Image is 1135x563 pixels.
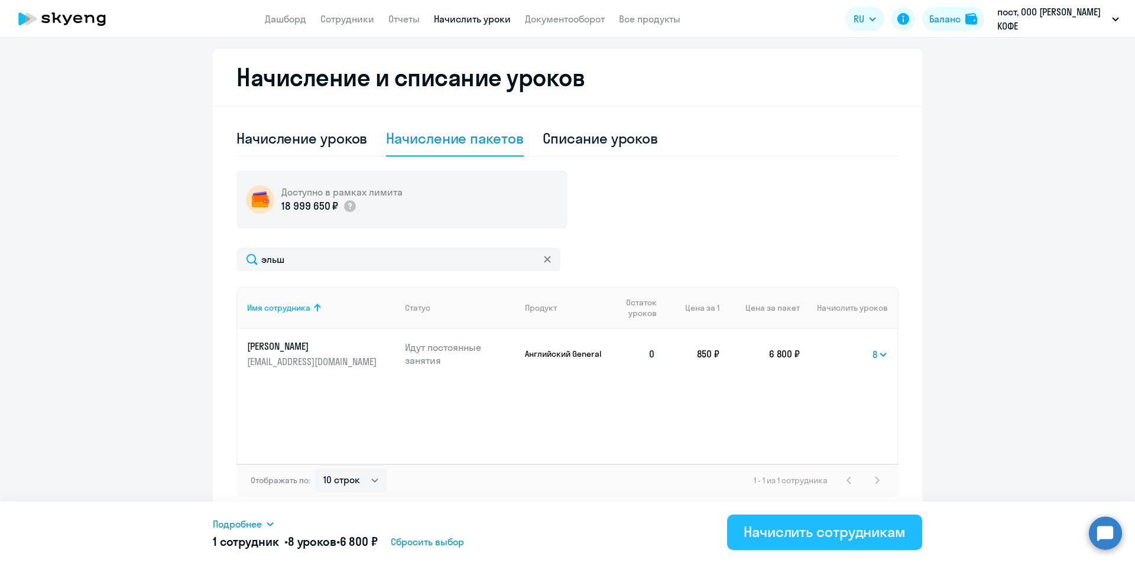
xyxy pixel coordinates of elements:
[247,340,395,368] a: [PERSON_NAME][EMAIL_ADDRESS][DOMAIN_NAME]
[965,13,977,25] img: balance
[525,13,605,25] a: Документооборот
[405,302,430,313] div: Статус
[405,341,516,367] p: Идут постоянные занятия
[719,287,800,329] th: Цена за пакет
[665,329,719,379] td: 850 ₽
[727,515,922,550] button: Начислить сотрудникам
[391,535,464,549] span: Сбросить выбор
[525,302,605,313] div: Продукт
[619,13,680,25] a: Все продукты
[719,329,800,379] td: 6 800 ₽
[434,13,511,25] a: Начислить уроки
[320,13,374,25] a: Сотрудники
[929,12,961,26] div: Баланс
[251,475,310,486] span: Отображать по:
[288,534,336,549] span: 8 уроков
[236,63,899,92] h2: Начисление и списание уроков
[388,13,420,25] a: Отчеты
[405,302,516,313] div: Статус
[213,533,378,550] h5: 1 сотрудник • •
[281,198,338,214] p: 18 999 650 ₽
[543,129,659,148] div: Списание уроков
[614,297,656,318] span: Остаток уроков
[236,248,560,271] input: Поиск по имени, email, продукту или статусу
[236,129,367,148] div: Начисление уроков
[247,302,395,313] div: Имя сотрудника
[247,355,380,368] p: [EMAIL_ADDRESS][DOMAIN_NAME]
[340,534,378,549] span: 6 800 ₽
[991,5,1125,33] button: пост, ООО [PERSON_NAME] КОФЕ
[246,186,274,214] img: wallet-circle.png
[665,287,719,329] th: Цена за 1
[247,340,380,353] p: [PERSON_NAME]
[854,12,864,26] span: RU
[800,287,897,329] th: Начислить уроков
[605,329,665,379] td: 0
[744,522,906,541] div: Начислить сотрудникам
[845,7,884,31] button: RU
[265,13,306,25] a: Дашборд
[281,186,403,198] h5: Доступно в рамках лимита
[614,297,665,318] div: Остаток уроков
[754,475,828,486] span: 1 - 1 из 1 сотрудника
[525,302,557,313] div: Продукт
[997,5,1107,33] p: пост, ООО [PERSON_NAME] КОФЕ
[213,517,262,531] span: Подробнее
[525,349,605,359] p: Английский General
[922,7,984,31] button: Балансbalance
[247,302,310,313] div: Имя сотрудника
[386,129,523,148] div: Начисление пакетов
